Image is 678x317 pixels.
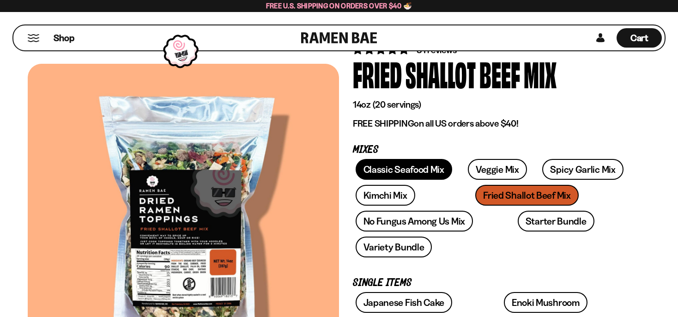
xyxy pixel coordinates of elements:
a: Variety Bundle [356,237,432,257]
a: Starter Bundle [518,211,594,232]
a: Japanese Fish Cake [356,292,453,313]
a: Veggie Mix [468,159,527,180]
div: Beef [479,56,520,91]
div: Mix [524,56,557,91]
a: Shop [54,28,74,48]
button: Mobile Menu Trigger [27,34,40,42]
a: No Fungus Among Us Mix [356,211,473,232]
span: Shop [54,32,74,44]
a: Enoki Mushroom [504,292,587,313]
span: Cart [630,32,648,43]
a: Classic Seafood Mix [356,159,452,180]
a: Kimchi Mix [356,185,415,206]
div: Shallot [406,56,476,91]
a: Spicy Garlic Mix [542,159,623,180]
p: Mixes [353,146,636,154]
div: Fried [353,56,402,91]
p: Single Items [353,279,636,287]
p: on all US orders above $40! [353,118,636,129]
div: Cart [617,25,662,50]
p: 14oz (20 servings) [353,99,636,110]
span: Free U.S. Shipping on Orders over $40 🍜 [266,1,412,10]
strong: FREE SHIPPING [353,118,414,129]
